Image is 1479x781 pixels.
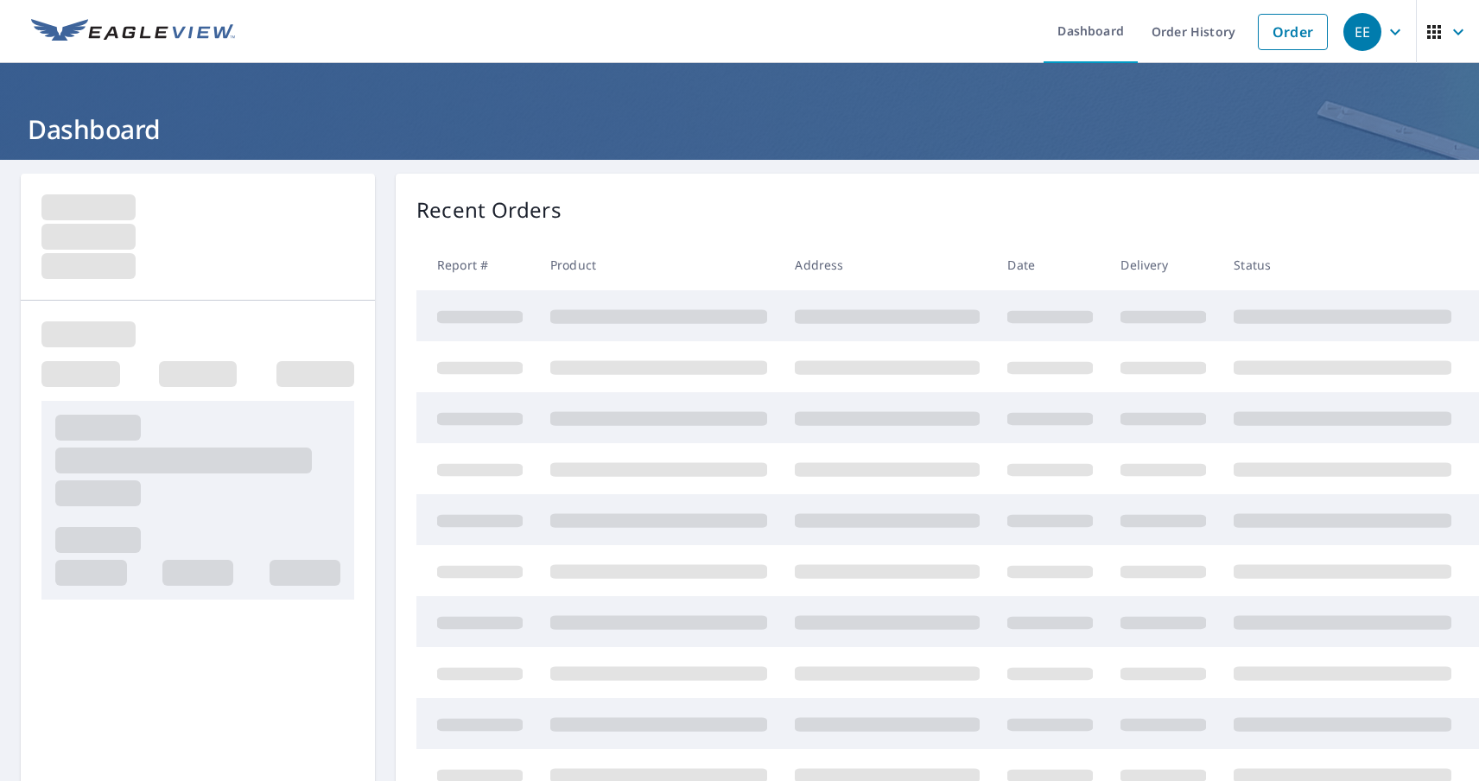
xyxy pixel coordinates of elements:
[1220,239,1465,290] th: Status
[1343,13,1381,51] div: EE
[31,19,235,45] img: EV Logo
[536,239,781,290] th: Product
[993,239,1107,290] th: Date
[416,194,562,225] p: Recent Orders
[416,239,536,290] th: Report #
[781,239,993,290] th: Address
[21,111,1458,147] h1: Dashboard
[1258,14,1328,50] a: Order
[1107,239,1220,290] th: Delivery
